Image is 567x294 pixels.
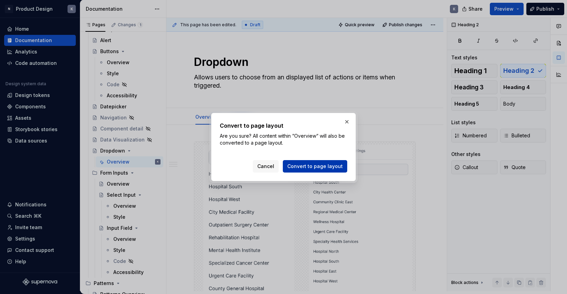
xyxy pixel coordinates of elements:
p: Are you sure? All content within “Overview“ will also be converted to a page layout. [220,133,347,146]
span: Cancel [257,163,274,170]
h2: Convert to page layout [220,121,347,130]
button: Convert to page layout [283,160,347,173]
span: Convert to page layout [287,163,343,170]
button: Cancel [253,160,279,173]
